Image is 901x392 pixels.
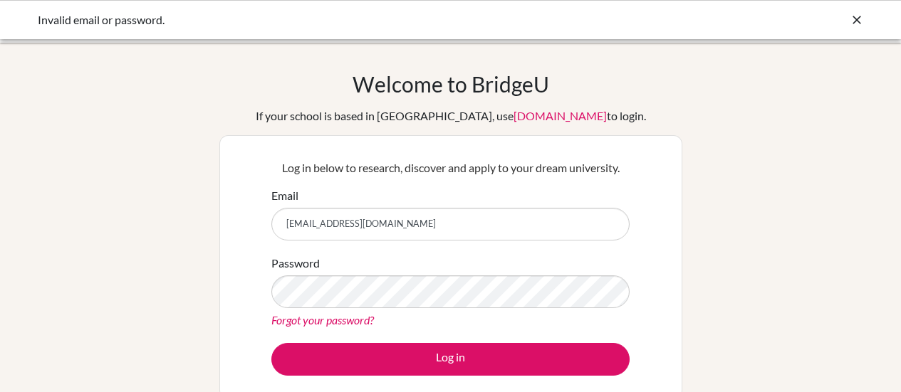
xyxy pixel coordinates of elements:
p: Log in below to research, discover and apply to your dream university. [271,159,630,176]
label: Password [271,255,320,272]
button: Log in [271,343,630,376]
div: Invalid email or password. [38,11,650,28]
label: Email [271,187,298,204]
a: Forgot your password? [271,313,374,327]
div: If your school is based in [GEOGRAPHIC_DATA], use to login. [256,107,646,125]
a: [DOMAIN_NAME] [514,109,607,122]
h1: Welcome to BridgeU [353,71,549,97]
